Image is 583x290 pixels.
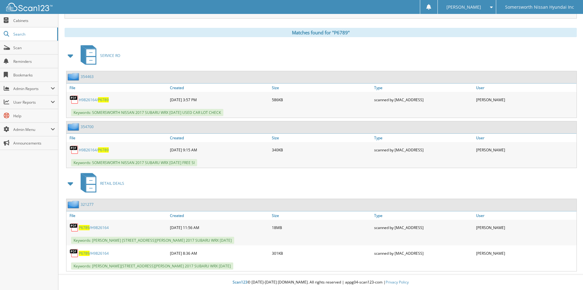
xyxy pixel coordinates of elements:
[475,134,577,142] a: User
[270,134,372,142] a: Size
[13,127,51,132] span: Admin Menu
[475,144,577,156] div: [PERSON_NAME]
[58,275,583,290] div: © [DATE]-[DATE] [DOMAIN_NAME]. All rights reserved | appg04-scan123-com |
[505,5,574,9] span: Somersworth Nissan Hyundai Inc
[79,225,90,230] span: P6789
[68,73,81,80] img: folder2.png
[77,171,124,196] a: RETAIL DEALS
[13,100,51,105] span: User Reports
[373,84,475,92] a: Type
[168,134,270,142] a: Created
[100,53,120,58] span: SERVICE RO
[79,251,109,256] a: P6789/H9826164
[168,221,270,234] div: [DATE] 11:56 AM
[70,95,79,104] img: PDF.png
[233,279,247,285] span: Scan123
[270,93,372,106] div: 586KB
[13,32,54,37] span: Search
[68,123,81,131] img: folder2.png
[475,247,577,259] div: [PERSON_NAME]
[270,247,372,259] div: 301KB
[475,211,577,220] a: User
[70,249,79,258] img: PDF.png
[81,124,94,129] a: 354700
[79,97,109,102] a: H9826164/P6789
[71,159,197,166] span: Keywords: SOMERSWORTH NISSAN 2017 SUBARU WRX [DATE] FREE SI
[13,86,51,91] span: Admin Reports
[70,145,79,154] img: PDF.png
[373,93,475,106] div: scanned by [MAC_ADDRESS]
[65,28,577,37] div: Matches found for "P6789"
[168,211,270,220] a: Created
[71,109,223,116] span: Keywords: SOMERSWORTH NISSAN 2017 SUBARU WRX [DATE] USED CAR LOT CHECK
[71,262,233,270] span: Keywords: [PERSON_NAME][STREET_ADDRESS][PERSON_NAME] 2017 SUBARU WRX [DATE]
[475,93,577,106] div: [PERSON_NAME]
[168,93,270,106] div: [DATE] 3:57 PM
[13,141,55,146] span: Announcements
[475,221,577,234] div: [PERSON_NAME]
[168,144,270,156] div: [DATE] 9:15 AM
[13,113,55,119] span: Help
[373,247,475,259] div: scanned by [MAC_ADDRESS]
[270,221,372,234] div: 18MB
[100,181,124,186] span: RETAIL DEALS
[70,223,79,232] img: PDF.png
[270,144,372,156] div: 340KB
[66,211,168,220] a: File
[6,3,53,11] img: scan123-logo-white.svg
[79,251,90,256] span: P6789
[66,134,168,142] a: File
[13,18,55,23] span: Cabinets
[373,134,475,142] a: Type
[66,84,168,92] a: File
[386,279,409,285] a: Privacy Policy
[373,221,475,234] div: scanned by [MAC_ADDRESS]
[552,260,583,290] iframe: Chat Widget
[13,45,55,50] span: Scan
[77,43,120,68] a: SERVICE RO
[68,201,81,208] img: folder2.png
[373,211,475,220] a: Type
[270,84,372,92] a: Size
[13,72,55,78] span: Bookmarks
[270,211,372,220] a: Size
[98,147,109,153] span: P6789
[79,225,109,230] a: P6789/H9826164
[168,84,270,92] a: Created
[475,84,577,92] a: User
[81,202,94,207] a: 321277
[373,144,475,156] div: scanned by [MAC_ADDRESS]
[168,247,270,259] div: [DATE] 8:36 AM
[79,147,109,153] a: H9826164/P6789
[98,97,109,102] span: P6789
[446,5,481,9] span: [PERSON_NAME]
[81,74,94,79] a: 354463
[13,59,55,64] span: Reminders
[71,237,234,244] span: Keywords: [PERSON_NAME] [STREET_ADDRESS][PERSON_NAME] 2017 SUBARU WRX [DATE]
